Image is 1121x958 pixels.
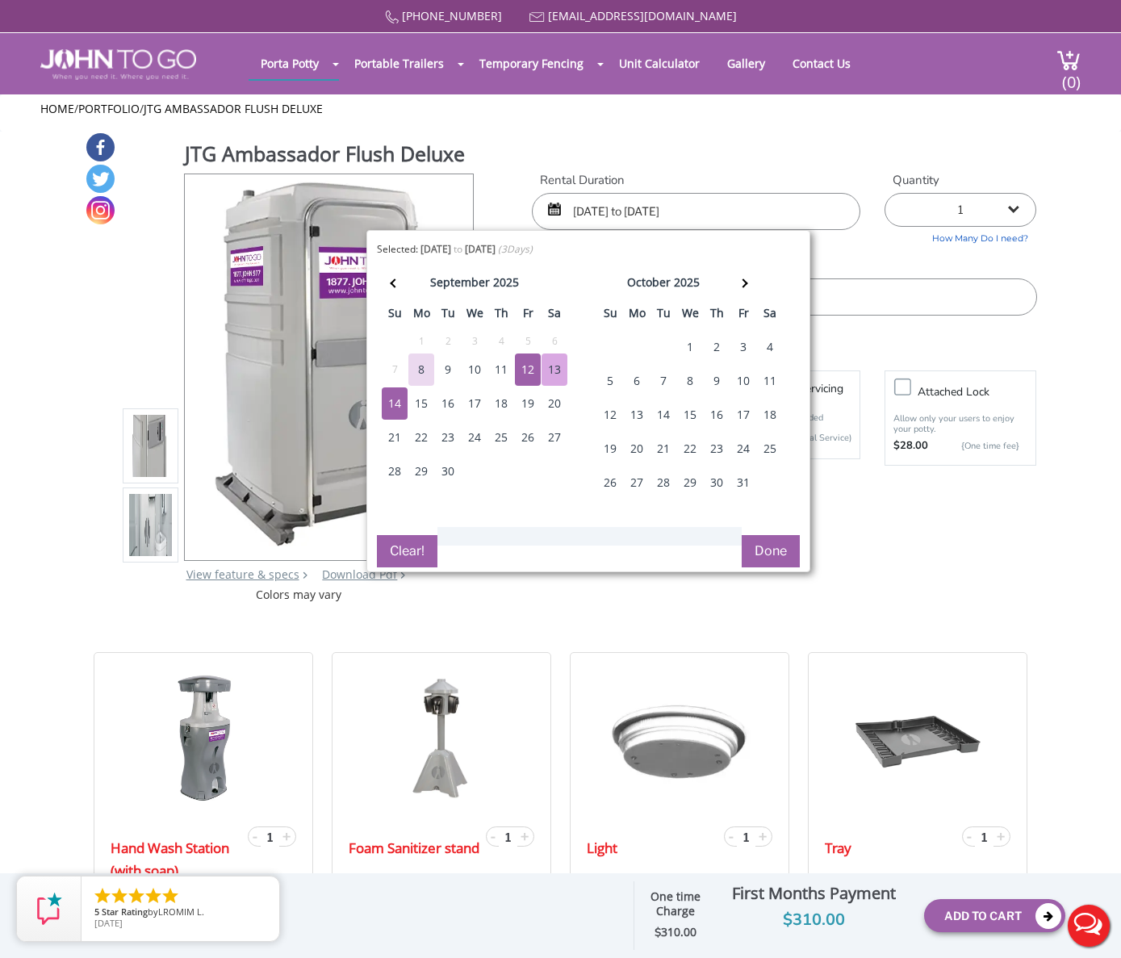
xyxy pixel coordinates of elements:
[730,466,756,499] div: 31
[607,48,712,79] a: Unit Calculator
[624,433,650,465] div: 20
[408,455,434,487] div: 29
[86,165,115,193] a: Twitter
[488,333,514,350] div: 4
[597,365,623,397] div: 5
[78,101,140,116] a: Portfolio
[123,587,475,603] div: Colors may vary
[501,242,507,256] span: 3
[542,387,567,420] div: 20
[377,242,418,256] span: Selected:
[627,271,671,294] div: october
[382,421,408,454] div: 21
[597,433,623,465] div: 19
[521,826,529,846] span: +
[1061,58,1081,93] span: (0)
[1056,49,1081,71] img: cart a
[206,174,452,554] img: Product
[759,826,767,846] span: +
[185,140,475,172] h1: JTG Ambassador Flush Deluxe
[885,172,1036,189] label: Quantity
[111,837,244,882] a: Hand Wash Station (with soap)
[515,387,541,420] div: 19
[430,271,490,294] div: september
[730,331,756,363] div: 3
[853,673,982,802] img: 25
[377,535,437,567] button: Clear!
[730,301,757,330] th: fr
[435,421,461,454] div: 23
[110,886,129,906] li: 
[86,196,115,224] a: Instagram
[129,335,173,715] img: Product
[674,271,700,294] div: 2025
[349,837,479,860] a: Foam Sanitizer stand
[408,353,434,386] div: 8
[704,399,730,431] div: 16
[462,421,487,454] div: 24
[462,301,488,330] th: we
[408,301,435,330] th: mo
[597,301,624,330] th: su
[488,353,514,386] div: 11
[408,421,434,454] div: 22
[624,466,650,499] div: 27
[704,301,730,330] th: th
[488,387,514,420] div: 18
[515,353,541,386] div: 12
[435,455,461,487] div: 30
[435,333,461,350] div: 2
[742,535,800,567] button: Done
[677,365,703,397] div: 8
[385,10,399,24] img: Call
[86,133,115,161] a: Facebook
[94,906,99,918] span: 5
[382,387,408,420] div: 14
[158,906,204,918] span: LROMIM L.
[924,899,1065,932] button: Add To Cart
[515,333,541,350] div: 5
[704,466,730,499] div: 30
[454,242,462,256] span: to
[757,433,783,465] div: 25
[677,399,703,431] div: 15
[462,333,487,350] div: 3
[382,361,408,379] div: 7
[825,837,851,860] a: Tray
[717,907,912,933] div: $310.00
[532,193,860,230] input: Start date | End date
[161,886,180,906] li: 
[465,242,496,256] b: [DATE]
[757,331,783,363] div: 4
[542,421,567,454] div: 27
[322,567,397,582] a: Download Pdf
[704,433,730,465] div: 23
[405,673,478,802] img: 25
[597,399,623,431] div: 12
[967,826,972,846] span: -
[253,826,257,846] span: -
[650,466,676,499] div: 28
[542,353,567,386] div: 13
[282,826,291,846] span: +
[542,333,567,350] div: 6
[730,399,756,431] div: 17
[677,331,703,363] div: 1
[730,433,756,465] div: 24
[40,101,74,116] a: Home
[893,438,928,454] strong: $28.00
[704,331,730,363] div: 2
[780,48,863,79] a: Contact Us
[677,466,703,499] div: 29
[515,301,542,330] th: fr
[382,301,408,330] th: su
[1056,893,1121,958] button: Live Chat
[144,886,163,906] li: 
[435,301,462,330] th: tu
[997,826,1005,846] span: +
[498,242,533,256] i: ( Days)
[715,48,777,79] a: Gallery
[548,8,737,23] a: [EMAIL_ADDRESS][DOMAIN_NAME]
[144,101,323,116] a: JTG Ambassador Flush Deluxe
[491,826,496,846] span: -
